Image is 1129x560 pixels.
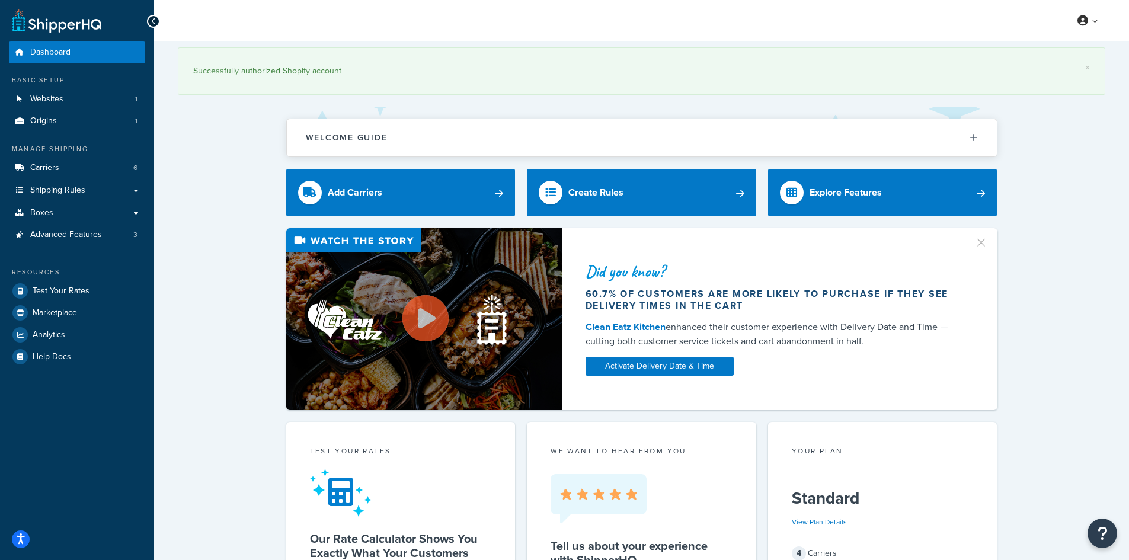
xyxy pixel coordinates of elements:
a: Boxes [9,202,145,224]
a: View Plan Details [792,517,847,527]
div: Create Rules [568,184,623,201]
button: Welcome Guide [287,119,997,156]
a: Dashboard [9,41,145,63]
a: Shipping Rules [9,180,145,201]
a: Explore Features [768,169,997,216]
span: Websites [30,94,63,104]
div: Resources [9,267,145,277]
a: × [1085,63,1090,72]
h5: Standard [792,489,974,508]
span: Marketplace [33,308,77,318]
a: Analytics [9,324,145,345]
a: Add Carriers [286,169,516,216]
span: Help Docs [33,352,71,362]
span: Analytics [33,330,65,340]
a: Origins1 [9,110,145,132]
a: Clean Eatz Kitchen [586,320,666,334]
img: Video thumbnail [286,228,562,410]
span: Dashboard [30,47,71,57]
div: Did you know? [586,263,960,280]
div: enhanced their customer experience with Delivery Date and Time — cutting both customer service ti... [586,320,960,348]
div: Explore Features [810,184,882,201]
a: Websites1 [9,88,145,110]
div: Basic Setup [9,75,145,85]
span: Advanced Features [30,230,102,240]
div: Your Plan [792,446,974,459]
div: Test your rates [310,446,492,459]
div: 60.7% of customers are more likely to purchase if they see delivery times in the cart [586,288,960,312]
a: Advanced Features3 [9,224,145,246]
li: Carriers [9,157,145,179]
span: Shipping Rules [30,185,85,196]
a: Test Your Rates [9,280,145,302]
div: Successfully authorized Shopify account [193,63,1090,79]
span: Origins [30,116,57,126]
a: Carriers6 [9,157,145,179]
span: Carriers [30,163,59,173]
a: Help Docs [9,346,145,367]
span: 1 [135,94,137,104]
a: Activate Delivery Date & Time [586,357,734,376]
li: Advanced Features [9,224,145,246]
div: Add Carriers [328,184,382,201]
a: Marketplace [9,302,145,324]
button: Open Resource Center [1088,519,1117,548]
h2: Welcome Guide [306,133,388,142]
a: Create Rules [527,169,756,216]
li: Websites [9,88,145,110]
div: Manage Shipping [9,144,145,154]
span: 1 [135,116,137,126]
span: Test Your Rates [33,286,89,296]
span: 6 [133,163,137,173]
span: 3 [133,230,137,240]
p: we want to hear from you [551,446,733,456]
span: Boxes [30,208,53,218]
li: Origins [9,110,145,132]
